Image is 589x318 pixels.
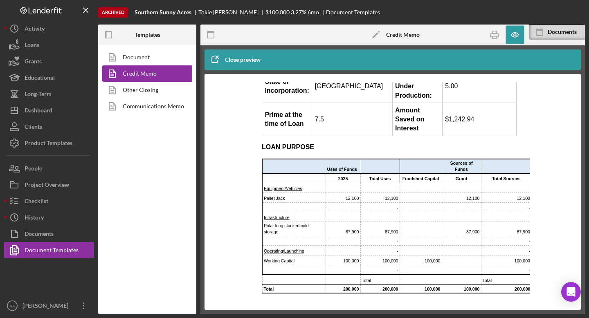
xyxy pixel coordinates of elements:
[105,130,144,140] td: -
[25,226,54,244] div: Documents
[140,25,169,50] strong: Amount Saved on Interest
[135,9,191,16] b: Southern Sunny Acres
[226,101,277,111] td: -
[98,7,128,18] div: Archived
[144,202,187,211] td: 100,000
[20,298,74,316] div: [PERSON_NAME]
[7,139,70,154] td: Polar king stacked cold storage
[25,37,39,55] div: Loans
[265,9,290,16] div: $100,000
[4,37,94,53] button: Loans
[225,52,261,68] div: Close preview
[7,202,70,211] td: Total
[226,110,277,120] td: 12,100
[548,29,585,35] div: Documents
[105,139,144,154] td: 87,900
[4,135,94,151] button: Product Templates
[226,130,277,140] td: -
[187,21,261,54] td: $1,242.94
[205,52,269,68] button: Close preview
[226,139,277,154] td: 87,900
[105,173,144,183] td: 100,000
[105,154,144,163] td: -
[7,163,70,173] td: Operating/Launching
[187,110,226,120] td: 12,100
[25,193,48,211] div: Checklist
[9,29,48,45] strong: Prime at the time of Loan
[57,21,137,54] td: 7.5
[4,53,94,69] button: Grants
[4,160,94,177] button: People
[70,77,105,91] td: Uses of Funds
[4,193,94,209] button: Checklist
[226,173,277,183] td: 100,000
[102,49,188,65] a: Document
[255,82,530,302] iframe: Rich Text Area
[25,102,52,121] div: Dashboard
[105,110,144,120] td: 12,100
[144,91,187,101] td: Foodshed Capital
[144,173,187,183] td: 100,000
[226,120,277,130] td: -
[4,20,94,37] button: Activity
[4,69,94,86] button: Educational
[226,154,277,163] td: -
[25,119,42,137] div: Clients
[187,202,226,211] td: 100,000
[7,130,70,140] td: Infrastructure
[386,31,420,38] b: Credit Memo
[7,110,70,120] td: Pallet Jack
[4,209,94,226] button: History
[10,304,15,308] text: AA
[226,193,277,202] td: Total
[25,209,44,228] div: History
[25,242,79,260] div: Document Templates
[70,110,105,120] td: 12,100
[105,163,144,173] td: -
[291,9,306,16] div: 3.27 %
[102,65,188,82] a: Credit Memo
[25,177,69,195] div: Project Overview
[70,202,105,211] td: 200,000
[135,31,160,38] b: Templates
[105,120,144,130] td: -
[226,91,277,101] td: Total Sources
[4,177,94,193] button: Project Overview
[226,163,277,173] td: -
[102,82,188,98] a: Other Closing
[25,69,55,88] div: Educational
[4,102,94,119] button: Dashboard
[25,135,72,153] div: Product Templates
[187,77,226,91] td: Sources of Funds
[4,86,94,102] button: Long-Term
[102,98,188,114] a: Communications Memo
[70,139,105,154] td: 87,900
[70,173,105,183] td: 100,000
[198,9,265,16] div: Tokie [PERSON_NAME]
[4,119,94,135] button: Clients
[4,226,94,242] button: Documents
[226,183,277,193] td: -
[105,202,144,211] td: 200,000
[326,9,380,16] div: Document Templates
[7,101,70,111] td: Equipment/Vehicles
[105,101,144,111] td: -
[226,202,277,211] td: 200,000
[4,242,94,258] button: Document Templates
[105,183,144,193] td: -
[187,139,226,154] td: 87,900
[25,160,42,179] div: People
[25,86,52,104] div: Long-Term
[70,91,105,101] td: 2025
